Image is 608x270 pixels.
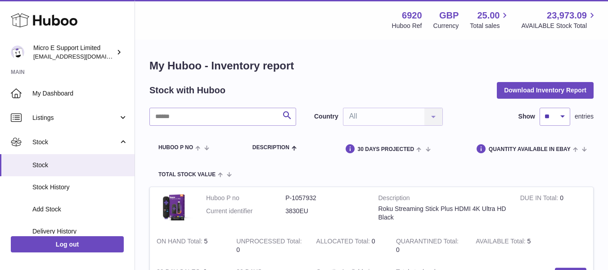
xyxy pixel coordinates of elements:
[32,161,128,169] span: Stock
[32,183,128,192] span: Stock History
[470,9,510,30] a: 25.00 Total sales
[32,205,128,214] span: Add Stock
[11,236,124,252] a: Log out
[206,207,285,215] dt: Current identifier
[252,145,289,151] span: Description
[11,46,24,59] img: contact@micropcsupport.com
[149,59,594,73] h1: My Huboo - Inventory report
[316,238,372,247] strong: ALLOCATED Total
[518,112,535,121] label: Show
[520,194,560,204] strong: DUE IN Total
[489,146,571,152] span: Quantity Available in eBay
[157,238,204,247] strong: ON HAND Total
[476,238,527,247] strong: AVAILABLE Total
[575,112,594,121] span: entries
[158,172,216,178] span: Total stock value
[439,9,459,22] strong: GBP
[477,9,500,22] span: 25.00
[157,194,193,222] img: product image
[521,9,597,30] a: 23,973.09 AVAILABLE Stock Total
[469,230,549,261] td: 5
[206,194,285,202] dt: Huboo P no
[497,82,594,98] button: Download Inventory Report
[378,194,507,205] strong: Description
[158,145,193,151] span: Huboo P no
[32,114,118,122] span: Listings
[149,84,225,96] h2: Stock with Huboo
[310,230,389,261] td: 0
[32,138,118,146] span: Stock
[230,230,309,261] td: 0
[358,146,414,152] span: 30 DAYS PROJECTED
[33,44,114,61] div: Micro E Support Limited
[396,246,400,253] span: 0
[521,22,597,30] span: AVAILABLE Stock Total
[396,238,459,247] strong: QUARANTINED Total
[433,22,459,30] div: Currency
[236,238,302,247] strong: UNPROCESSED Total
[513,187,593,230] td: 0
[150,230,230,261] td: 5
[33,53,132,60] span: [EMAIL_ADDRESS][DOMAIN_NAME]
[32,227,128,236] span: Delivery History
[314,112,338,121] label: Country
[32,89,128,98] span: My Dashboard
[285,207,365,215] dd: 3830EU
[285,194,365,202] dd: P-1057932
[402,9,422,22] strong: 6920
[392,22,422,30] div: Huboo Ref
[378,205,507,222] div: Roku Streaming Stick Plus HDMI 4K Ultra HD Black
[547,9,587,22] span: 23,973.09
[470,22,510,30] span: Total sales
